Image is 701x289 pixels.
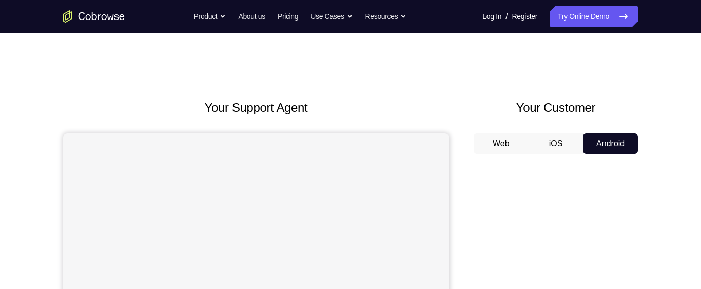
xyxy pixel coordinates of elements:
a: Pricing [278,6,298,27]
a: About us [238,6,265,27]
span: / [505,10,508,23]
button: Web [474,133,529,154]
button: iOS [529,133,583,154]
button: Product [194,6,226,27]
button: Android [583,133,638,154]
a: Go to the home page [63,10,125,23]
a: Register [512,6,537,27]
h2: Your Customer [474,99,638,117]
h2: Your Support Agent [63,99,449,117]
a: Try Online Demo [550,6,638,27]
a: Log In [482,6,501,27]
button: Resources [365,6,407,27]
button: Use Cases [310,6,353,27]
